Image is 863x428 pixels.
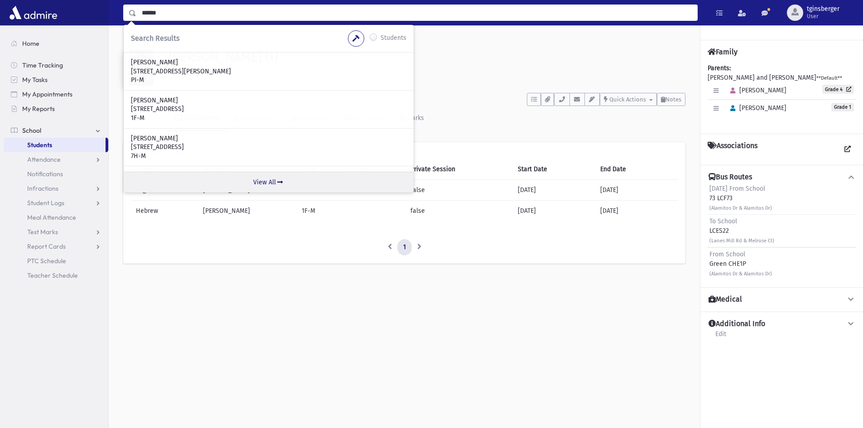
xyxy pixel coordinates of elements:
[405,180,512,201] td: false
[4,58,108,72] a: Time Tracking
[709,216,774,245] div: LCES22
[123,37,156,45] a: Students
[7,4,59,22] img: AdmirePro
[4,123,108,138] a: School
[4,181,108,196] a: Infractions
[131,34,179,43] span: Search Results
[708,173,856,182] button: Bus Routes
[4,254,108,268] a: PTC Schedule
[831,103,854,111] span: Grade 1
[665,96,681,103] span: Notes
[131,96,406,123] a: [PERSON_NAME] [STREET_ADDRESS] 1F-M
[609,96,646,103] span: Quick Actions
[198,201,296,221] td: [PERSON_NAME]
[4,210,108,225] a: Meal Attendance
[27,257,66,265] span: PTC Schedule
[4,152,108,167] a: Attendance
[709,271,772,277] small: (Alamitos Dr & Alamitos Dr)
[709,250,772,278] div: Green CHE1P
[27,271,78,279] span: Teacher Schedule
[726,87,786,94] span: [PERSON_NAME]
[22,126,41,135] span: School
[136,5,697,21] input: Search
[131,134,406,161] a: [PERSON_NAME] [STREET_ADDRESS] 7H-M
[715,329,727,345] a: Edit
[708,295,856,304] button: Medical
[131,114,406,123] p: 1F-M
[169,68,685,77] h6: [STREET_ADDRESS]
[726,104,786,112] span: [PERSON_NAME]
[405,114,424,122] div: Marks
[807,5,839,13] span: tginsberger
[512,201,595,221] td: [DATE]
[131,76,406,85] p: PI-M
[839,141,856,158] a: View all Associations
[708,64,731,72] b: Parents:
[595,201,678,221] td: [DATE]
[131,105,406,114] p: [STREET_ADDRESS]
[600,93,657,106] button: Quick Actions
[22,61,63,69] span: Time Tracking
[807,13,839,20] span: User
[22,39,39,48] span: Home
[4,101,108,116] a: My Reports
[22,105,55,113] span: My Reports
[381,33,406,44] label: Students
[22,90,72,98] span: My Appointments
[709,173,752,182] h4: Bus Routes
[405,159,512,180] th: Private Session
[131,58,406,67] p: [PERSON_NAME]
[595,180,678,201] td: [DATE]
[27,228,58,236] span: Test Marks
[131,96,406,105] p: [PERSON_NAME]
[708,48,738,56] h4: Family
[27,170,63,178] span: Notifications
[512,159,595,180] th: Start Date
[709,295,742,304] h4: Medical
[657,93,685,106] button: Notes
[4,196,108,210] a: Student Logs
[4,167,108,181] a: Notifications
[27,242,66,250] span: Report Cards
[296,201,339,221] td: 1F-M
[595,159,678,180] th: End Date
[169,49,685,65] h1: [PERSON_NAME] (1)
[709,217,737,225] span: To School
[709,184,772,212] div: 73 LCF73
[131,143,406,152] p: [STREET_ADDRESS]
[405,201,512,221] td: false
[708,63,856,126] div: [PERSON_NAME] and [PERSON_NAME]
[131,58,406,85] a: [PERSON_NAME] [STREET_ADDRESS][PERSON_NAME] PI-M
[27,184,58,192] span: Infractions
[131,134,406,143] p: [PERSON_NAME]
[4,268,108,283] a: Teacher Schedule
[4,72,108,87] a: My Tasks
[131,152,406,161] p: 7H-M
[709,238,774,244] small: (Lanes Mill Rd & Melrose Ct)
[708,319,856,329] button: Additional Info
[27,141,52,149] span: Students
[512,180,595,201] td: [DATE]
[27,213,76,221] span: Meal Attendance
[709,185,765,192] span: [DATE] From School
[708,141,757,158] h4: Associations
[130,201,198,221] td: Hebrew
[27,155,61,164] span: Attendance
[131,67,406,76] p: [STREET_ADDRESS][PERSON_NAME]
[124,172,414,192] a: View All
[822,85,854,94] a: Grade 4
[709,250,745,258] span: From School
[4,138,106,152] a: Students
[4,239,108,254] a: Report Cards
[709,205,772,211] small: (Alamitos Dr & Alamitos Dr)
[4,36,108,51] a: Home
[27,199,64,207] span: Student Logs
[123,36,156,49] nav: breadcrumb
[4,225,108,239] a: Test Marks
[123,106,167,131] a: Activity
[22,76,48,84] span: My Tasks
[4,87,108,101] a: My Appointments
[397,239,412,255] a: 1
[709,319,765,329] h4: Additional Info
